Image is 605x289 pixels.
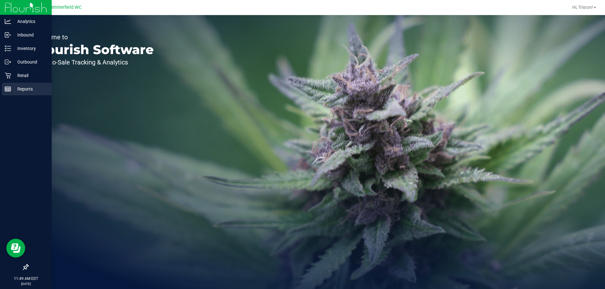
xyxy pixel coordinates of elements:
[11,58,49,66] p: Outbound
[34,34,154,40] p: Welcome to
[6,239,25,258] iframe: Resource center
[11,18,49,25] p: Analytics
[11,45,49,52] p: Inventory
[5,86,11,92] inline-svg: Reports
[34,59,154,65] p: Seed-to-Sale Tracking & Analytics
[34,43,154,56] p: Flourish Software
[11,31,49,39] p: Inbound
[5,18,11,25] inline-svg: Analytics
[11,72,49,79] p: Retail
[11,85,49,93] p: Reports
[5,45,11,52] inline-svg: Inventory
[572,5,593,10] span: Hi, Triston!
[5,32,11,38] inline-svg: Inbound
[5,72,11,79] inline-svg: Retail
[3,281,49,286] p: [DATE]
[3,276,49,281] p: 11:49 AM EDT
[5,59,11,65] inline-svg: Outbound
[47,5,82,10] span: Summerfield WC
